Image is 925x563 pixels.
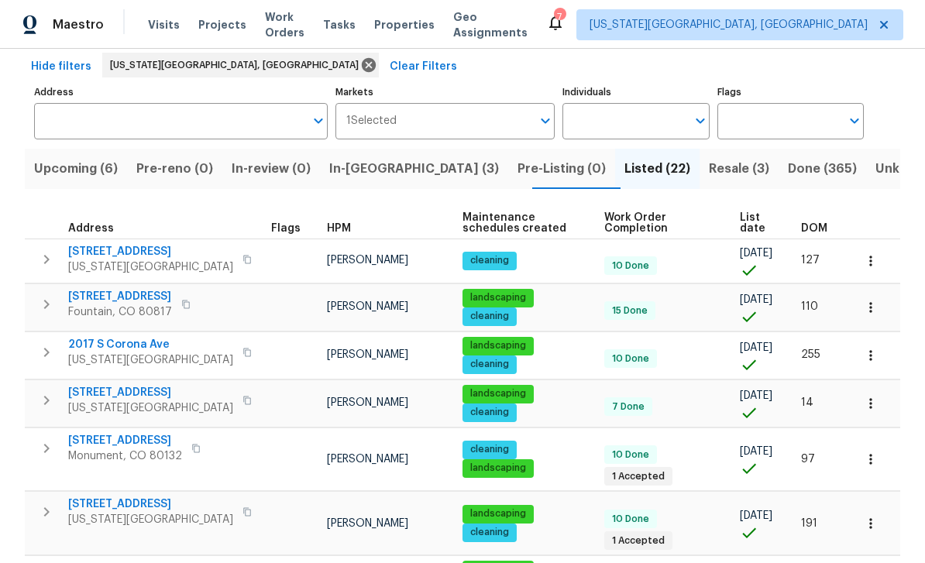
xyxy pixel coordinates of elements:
span: [DATE] [740,510,772,521]
span: landscaping [464,339,532,352]
label: Individuals [562,88,709,97]
span: 10 Done [606,352,655,366]
span: cleaning [464,358,515,371]
span: 15 Done [606,304,654,318]
span: In-[GEOGRAPHIC_DATA] (3) [329,158,499,180]
span: [PERSON_NAME] [327,454,408,465]
span: HPM [327,223,351,234]
span: 10 Done [606,448,655,462]
button: Open [844,110,865,132]
span: cleaning [464,254,515,267]
label: Flags [717,88,864,97]
span: 97 [801,454,815,465]
span: [DATE] [740,446,772,457]
span: Visits [148,17,180,33]
span: [PERSON_NAME] [327,397,408,408]
span: [DATE] [740,248,772,259]
span: 191 [801,518,817,529]
span: [PERSON_NAME] [327,301,408,312]
span: Projects [198,17,246,33]
span: 10 Done [606,259,655,273]
span: [DATE] [740,342,772,353]
span: [PERSON_NAME] [327,255,408,266]
div: 7 [554,9,565,25]
span: cleaning [464,526,515,539]
span: [US_STATE][GEOGRAPHIC_DATA], [GEOGRAPHIC_DATA] [110,57,365,73]
span: [PERSON_NAME] [327,349,408,360]
label: Markets [335,88,555,97]
span: [STREET_ADDRESS] [68,289,172,304]
span: 10 Done [606,513,655,526]
span: Address [68,223,114,234]
span: [STREET_ADDRESS] [68,496,233,512]
span: Fountain, CO 80817 [68,304,172,320]
button: Clear Filters [383,53,463,81]
span: List date [740,212,775,234]
span: Properties [374,17,435,33]
span: Maintenance schedules created [462,212,578,234]
span: Pre-reno (0) [136,158,213,180]
span: landscaping [464,462,532,475]
span: Maestro [53,17,104,33]
span: 7 Done [606,400,651,414]
span: landscaping [464,507,532,520]
span: [STREET_ADDRESS] [68,385,233,400]
button: Open [535,110,556,132]
span: [US_STATE][GEOGRAPHIC_DATA], [GEOGRAPHIC_DATA] [590,17,868,33]
span: Tasks [323,19,356,30]
span: Listed (22) [624,158,690,180]
span: Clear Filters [390,57,457,77]
span: 14 [801,397,813,408]
span: Hide filters [31,57,91,77]
span: Monument, CO 80132 [68,448,182,464]
div: [US_STATE][GEOGRAPHIC_DATA], [GEOGRAPHIC_DATA] [102,53,379,77]
button: Hide filters [25,53,98,81]
span: [STREET_ADDRESS] [68,244,233,259]
span: [DATE] [740,294,772,305]
button: Open [689,110,711,132]
span: [STREET_ADDRESS] [68,433,182,448]
span: 1 Selected [346,115,397,128]
span: Upcoming (6) [34,158,118,180]
span: DOM [801,223,827,234]
span: In-review (0) [232,158,311,180]
span: [US_STATE][GEOGRAPHIC_DATA] [68,400,233,416]
span: landscaping [464,291,532,304]
span: [PERSON_NAME] [327,518,408,529]
span: Work Orders [265,9,304,40]
span: 1 Accepted [606,470,671,483]
span: landscaping [464,387,532,400]
span: 110 [801,301,818,312]
span: [US_STATE][GEOGRAPHIC_DATA] [68,352,233,368]
span: cleaning [464,310,515,323]
span: 1 Accepted [606,534,671,548]
span: Pre-Listing (0) [518,158,606,180]
span: Geo Assignments [453,9,528,40]
span: [US_STATE][GEOGRAPHIC_DATA] [68,512,233,527]
span: [US_STATE][GEOGRAPHIC_DATA] [68,259,233,275]
label: Address [34,88,328,97]
span: 255 [801,349,820,360]
span: Resale (3) [709,158,769,180]
button: Open [308,110,329,132]
span: cleaning [464,443,515,456]
span: Done (365) [788,158,857,180]
span: cleaning [464,406,515,419]
span: [DATE] [740,390,772,401]
span: 2017 S Corona Ave [68,337,233,352]
span: Flags [271,223,301,234]
span: Work Order Completion [604,212,714,234]
span: 127 [801,255,820,266]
